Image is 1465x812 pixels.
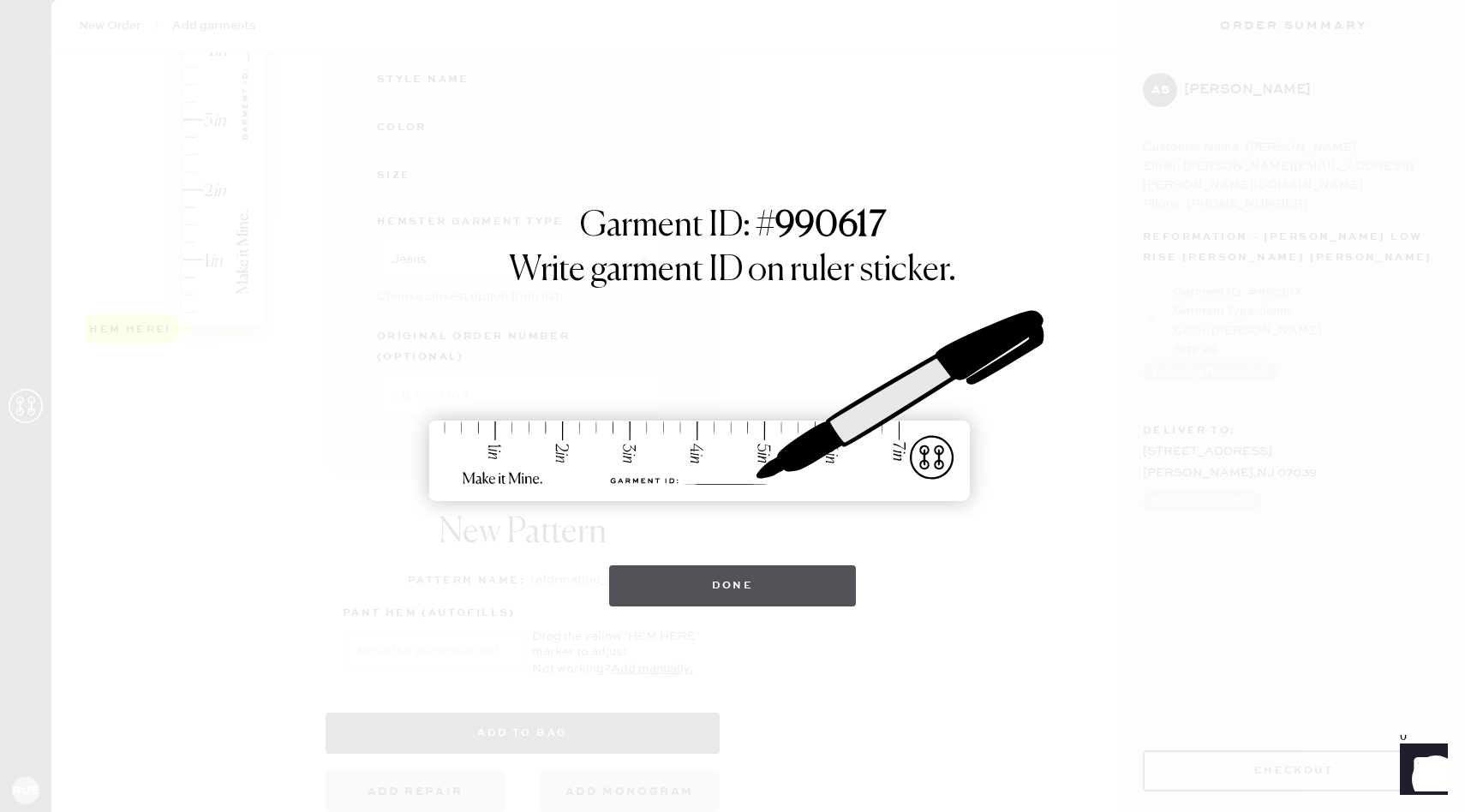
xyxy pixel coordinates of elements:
button: Done [609,565,857,606]
img: ruler-sticker-sharpie.svg [411,266,1054,548]
h1: Garment ID: # [580,206,886,250]
h1: Write garment ID on ruler sticker. [509,250,956,291]
strong: 990617 [775,209,886,243]
iframe: Front Chat [1384,735,1457,809]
